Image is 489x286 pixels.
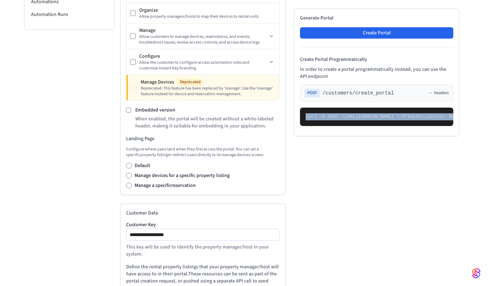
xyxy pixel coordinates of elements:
label: Customer Key [126,222,279,227]
label: Embedded version [135,107,175,114]
h4: Create Portal Programmatically [300,56,453,63]
span: POST [305,89,320,97]
span: Deprecated [177,79,204,86]
p: When enabled, the portal will be created without a white-labeled header, making it suitable for e... [135,115,279,130]
img: SeamLogoGradient.69752ec5.svg [472,268,481,279]
span: [URL][DOMAIN_NAME] \ [344,114,399,119]
span: -H [399,114,405,119]
div: Allow customers to manage devices, reservations, and events; troubleshoot issues; review access c... [139,34,267,45]
p: This key will be used to identify the property manager/host in your system. [126,244,279,258]
h2: Customer Data [126,210,279,217]
div: Manage Devices [141,79,276,86]
div: Allow property managers/hosts to map their devices to rental units [139,14,276,19]
label: Default [135,162,150,169]
span: /customers/create_portal [323,90,394,97]
div: Organize [139,7,276,14]
div: Allow the customer to configure access automation rules and customize Instant Key branding [139,60,267,71]
li: Automation Runs [24,8,114,21]
p: In order to create a portal programmatically instead, you can use the API endpoint [300,66,453,80]
h3: Landing Page [126,135,279,142]
label: Manage devices for a specific property listing [135,172,230,179]
button: Create Portal [300,27,453,39]
p: Configure where users land when they first access the portal. You can set a specific property lis... [126,147,279,158]
button: Headers [428,90,449,96]
div: Deprecated: This feature has been replaced by 'manage'. Use the 'manage' feature instead for devi... [141,86,276,97]
h2: Generate Portal [300,15,453,22]
div: Manage [139,27,267,34]
div: Configure [139,53,267,60]
label: Manage a specific reservation [135,182,196,189]
span: curl -X POST \ [306,114,344,119]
